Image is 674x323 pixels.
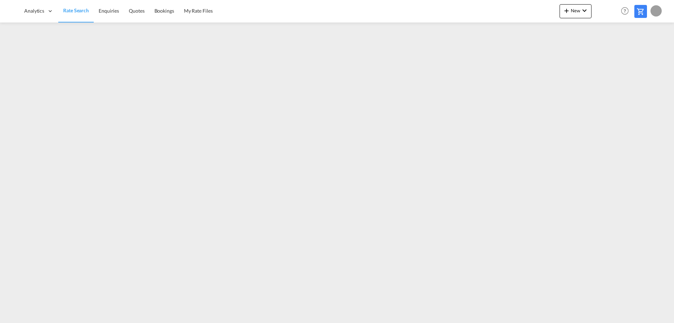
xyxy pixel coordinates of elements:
span: Quotes [129,8,144,14]
span: Rate Search [63,7,89,13]
md-icon: icon-chevron-down [580,6,589,15]
md-icon: icon-plus 400-fg [562,6,571,15]
span: Analytics [24,7,44,14]
span: Help [619,5,631,17]
div: Help [619,5,634,18]
button: icon-plus 400-fgNewicon-chevron-down [560,4,592,18]
span: New [562,8,589,13]
span: Bookings [154,8,174,14]
span: My Rate Files [184,8,213,14]
span: Enquiries [99,8,119,14]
